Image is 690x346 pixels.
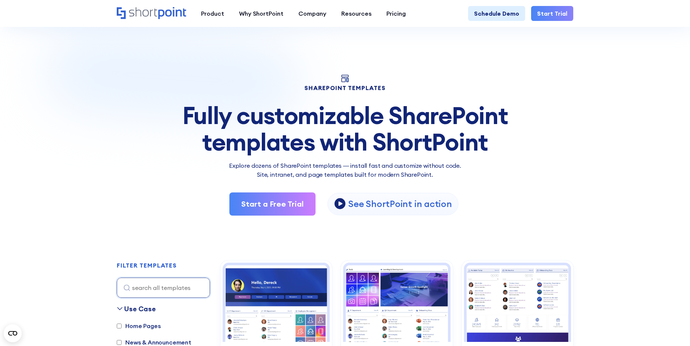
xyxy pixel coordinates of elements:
[117,7,186,20] a: Home
[232,6,291,21] a: Why ShortPoint
[653,310,690,346] iframe: Chat Widget
[117,85,573,90] h1: SHAREPOINT TEMPLATES
[124,304,156,314] div: Use Case
[117,278,210,298] input: search all templates
[379,6,413,21] a: Pricing
[225,265,327,342] img: SharePoint employee directory template: Smart employee directory with search, filters, and skills
[341,9,371,18] div: Resources
[468,6,525,21] a: Schedule Demo
[291,6,334,21] a: Company
[117,321,160,330] label: Home Pages
[229,192,316,216] a: Start a Free Trial
[239,9,283,18] div: Why ShortPoint
[117,340,122,345] input: News & Announcement
[117,161,573,179] p: Explore dozens of SharePoint templates — install fast and customize without code. Site, intranet,...
[201,9,224,18] div: Product
[194,6,232,21] a: Product
[327,193,458,215] a: open lightbox
[117,102,573,155] div: Fully customizable SharePoint templates with ShortPoint
[348,198,452,210] p: See ShortPoint in action
[117,324,122,328] input: Home Pages
[531,6,573,21] a: Start Trial
[334,6,379,21] a: Resources
[386,9,406,18] div: Pricing
[346,265,448,342] img: SharePoint template team site: Team site directory with search, filters, and skills
[298,9,326,18] div: Company
[4,324,22,342] button: Open CMP widget
[467,265,568,342] img: SharePoint team site template: Centralize birthdays, onboarding docs, meetings, news, and people.
[117,262,177,269] h2: FILTER TEMPLATES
